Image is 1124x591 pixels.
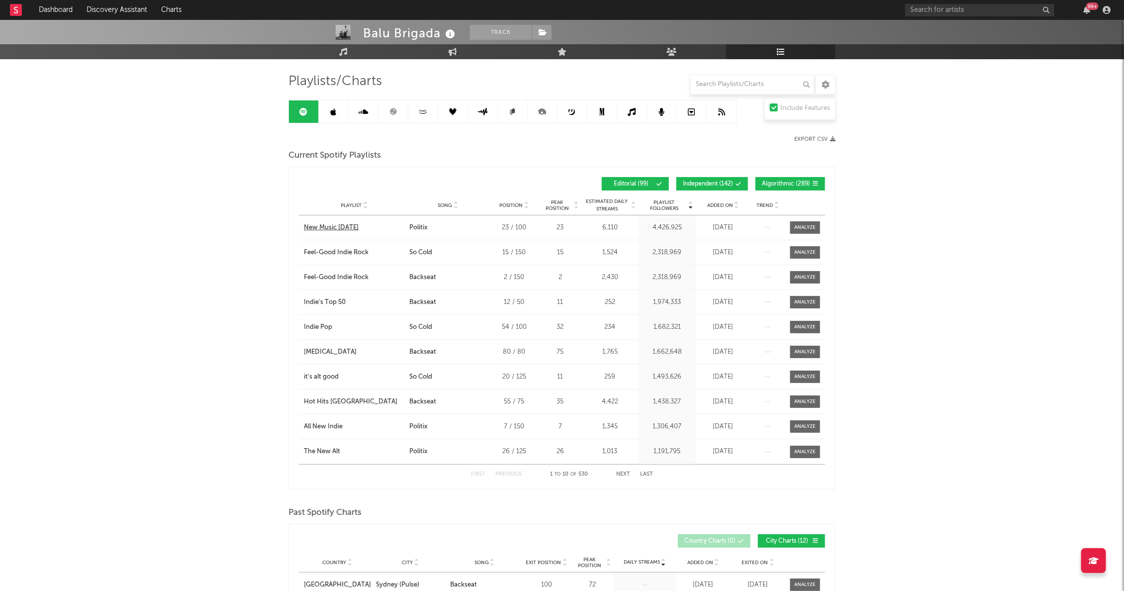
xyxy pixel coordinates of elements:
[376,580,445,590] a: Sydney (Pulse)
[409,447,428,457] div: Politix
[1083,6,1090,14] button: 99+
[584,273,636,283] div: 2,430
[584,447,636,457] div: 1,013
[492,372,537,382] div: 20 / 125
[304,297,404,307] a: Indie's Top 50
[542,372,579,382] div: 11
[584,198,630,213] span: Estimated Daily Streams
[492,397,537,407] div: 55 / 75
[304,322,404,332] a: Indie Pop
[542,273,579,283] div: 2
[733,580,783,590] div: [DATE]
[707,202,733,208] span: Added On
[450,580,477,590] div: Backseat
[764,538,810,544] span: City Charts ( 12 )
[676,177,748,191] button: Independent(142)
[304,422,404,432] a: All New Indie
[608,181,654,187] span: Editorial ( 99 )
[542,297,579,307] div: 11
[641,372,693,382] div: 1,493,626
[574,580,611,590] div: 72
[304,273,404,283] a: Feel-Good Indie Rock
[376,580,419,590] div: Sydney (Pulse)
[341,202,362,208] span: Playlist
[690,75,815,95] input: Search Playlists/Charts
[641,199,687,211] span: Playlist Followers
[470,25,532,40] button: Track
[584,372,636,382] div: 259
[641,397,693,407] div: 1,438,327
[584,322,636,332] div: 234
[409,297,436,307] div: Backseat
[698,422,748,432] div: [DATE]
[438,202,453,208] span: Song
[641,422,693,432] div: 1,306,407
[304,372,404,382] a: it's alt good
[584,297,636,307] div: 252
[288,507,362,519] span: Past Spotify Charts
[698,248,748,258] div: [DATE]
[616,472,630,477] button: Next
[304,223,359,233] div: New Music [DATE]
[742,560,768,566] span: Exited On
[304,580,371,590] a: [GEOGRAPHIC_DATA]
[409,372,432,382] div: So Cold
[363,25,458,41] div: Balu Brigada
[542,223,579,233] div: 23
[542,397,579,407] div: 35
[698,372,748,382] div: [DATE]
[542,447,579,457] div: 26
[641,322,693,332] div: 1,682,321
[584,422,636,432] div: 1,345
[409,422,428,432] div: Politix
[304,273,369,283] div: Feel-Good Indie Rock
[288,76,382,88] span: Playlists/Charts
[555,472,561,477] span: to
[304,347,357,357] div: [MEDICAL_DATA]
[758,534,825,548] button: City Charts(12)
[584,347,636,357] div: 1,765
[492,347,537,357] div: 80 / 80
[757,202,773,208] span: Trend
[641,347,693,357] div: 1,662,648
[624,559,660,566] span: Daily Streams
[409,347,436,357] div: Backseat
[574,557,605,569] span: Peak Position
[570,472,576,477] span: of
[755,177,825,191] button: Algorithmic(289)
[526,560,562,566] span: Exit Position
[683,181,733,187] span: Independent ( 142 )
[687,560,713,566] span: Added On
[409,223,428,233] div: Politix
[524,580,569,590] div: 100
[698,273,748,283] div: [DATE]
[450,580,519,590] a: Backseat
[495,472,522,477] button: Previous
[584,223,636,233] div: 6,110
[698,297,748,307] div: [DATE]
[602,177,669,191] button: Editorial(99)
[304,397,397,407] div: Hot Hits [GEOGRAPHIC_DATA]
[304,297,346,307] div: Indie's Top 50
[584,248,636,258] div: 1,524
[542,248,579,258] div: 15
[304,372,339,382] div: it's alt good
[492,273,537,283] div: 2 / 150
[304,248,369,258] div: Feel-Good Indie Rock
[542,322,579,332] div: 32
[698,397,748,407] div: [DATE]
[304,322,332,332] div: Indie Pop
[304,447,340,457] div: The New Alt
[678,534,750,548] button: Country Charts(0)
[641,297,693,307] div: 1,974,333
[492,447,537,457] div: 26 / 125
[402,560,413,566] span: City
[304,422,343,432] div: All New Indie
[542,422,579,432] div: 7
[409,248,432,258] div: So Cold
[762,181,810,187] span: Algorithmic ( 289 )
[409,273,436,283] div: Backseat
[640,472,653,477] button: Last
[641,273,693,283] div: 2,318,969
